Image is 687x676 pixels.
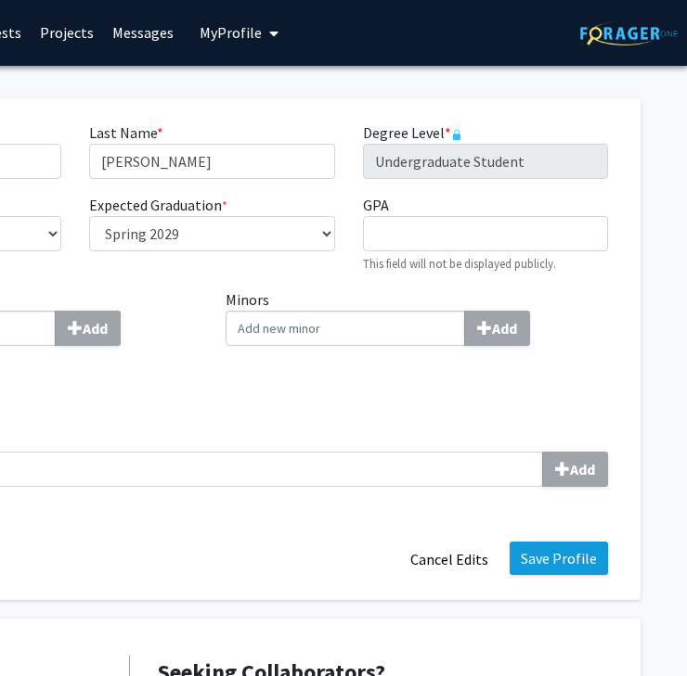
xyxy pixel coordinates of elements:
[510,542,608,575] button: Save Profile
[542,452,608,487] button: Skills
[363,256,556,271] small: This field will not be displayed publicly.
[55,311,121,346] button: Majors
[571,21,687,45] img: ForagerOne Logo
[14,593,79,662] iframe: Chat
[492,319,517,338] b: Add
[363,194,389,216] label: GPA
[89,121,163,144] label: Last Name
[226,288,608,346] label: Minors
[451,129,462,140] svg: This information is provided and automatically updated by University of Missouri and is not edita...
[89,194,227,216] label: Expected Graduation
[363,121,462,144] label: Degree Level
[226,311,465,346] input: MinorsAdd
[200,23,262,42] span: My Profile
[398,542,500,577] button: Cancel Edits
[464,311,530,346] button: Minors
[83,319,108,338] b: Add
[570,460,595,478] b: Add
